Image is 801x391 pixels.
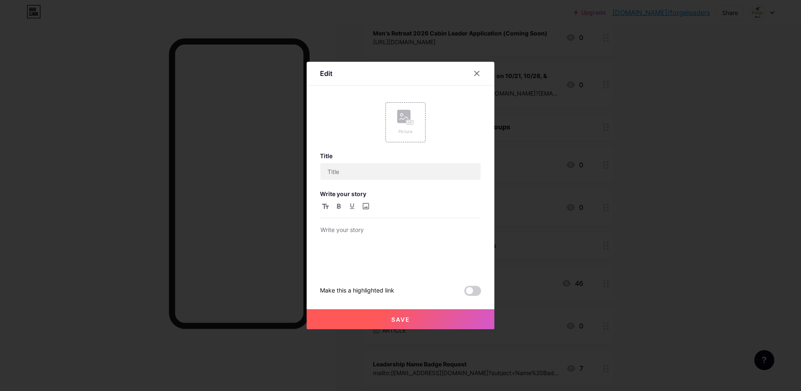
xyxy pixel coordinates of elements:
div: Make this a highlighted link [320,286,394,296]
div: Edit [320,68,332,78]
h3: Title [320,152,481,159]
div: Picture [397,129,414,135]
span: Save [391,316,410,323]
button: Save [307,309,494,329]
h3: Write your story [320,190,481,197]
input: Title [320,163,481,180]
